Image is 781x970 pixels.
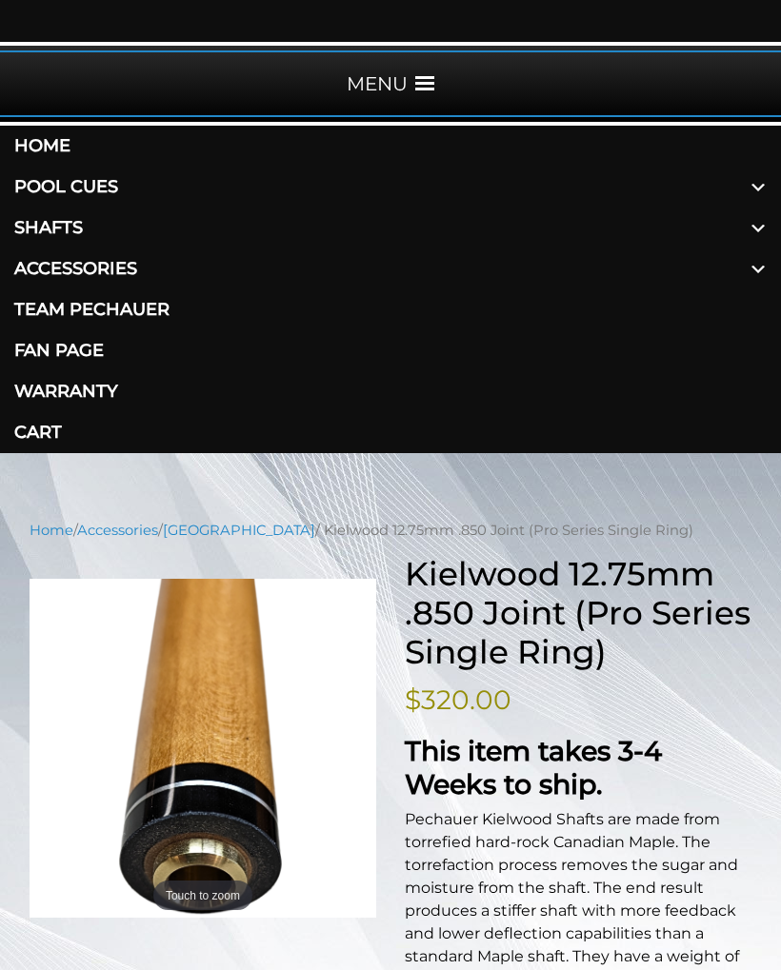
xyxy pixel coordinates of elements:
span: $ [405,683,421,716]
nav: Breadcrumb [30,520,751,541]
img: 3.png [30,579,376,919]
a: Accessories [77,522,158,539]
strong: This item takes 3-4 Weeks to ship. [405,734,662,800]
a: [GEOGRAPHIC_DATA] [163,522,315,539]
a: Home [30,522,73,539]
h1: Kielwood 12.75mm .850 Joint (Pro Series Single Ring) [405,555,751,672]
a: Touch to zoom [30,579,376,919]
bdi: 320.00 [405,683,511,716]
